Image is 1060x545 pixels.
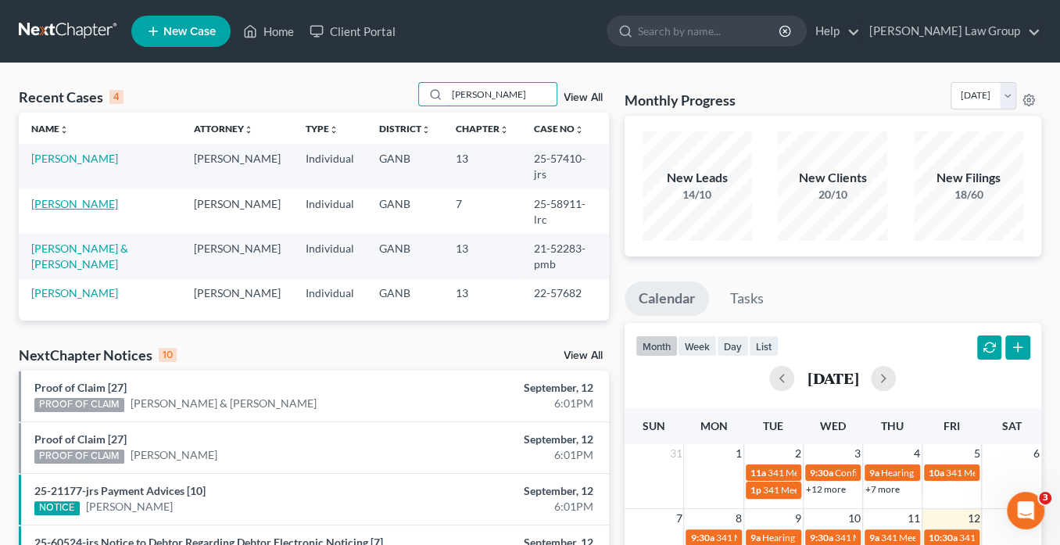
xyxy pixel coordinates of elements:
[750,484,761,496] span: 1p
[293,234,367,278] td: Individual
[762,532,884,543] span: Hearing for [PERSON_NAME]
[329,125,338,134] i: unfold_more
[807,370,858,386] h2: [DATE]
[564,92,603,103] a: View All
[853,444,862,463] span: 3
[906,509,922,528] span: 11
[181,279,293,308] td: [PERSON_NAME]
[443,189,521,234] td: 7
[835,467,1014,479] span: Confirmation Hearing for [PERSON_NAME]
[417,483,593,499] div: September, 12
[835,532,976,543] span: 341 Meeting for [PERSON_NAME]
[34,450,124,464] div: PROOF OF CLAIM
[109,90,124,104] div: 4
[861,17,1040,45] a: [PERSON_NAME] Law Group
[734,509,743,528] span: 8
[447,83,557,106] input: Search by name...
[715,532,939,543] span: 341 Meeting for [PERSON_NAME] & [PERSON_NAME]
[865,483,900,495] a: +7 more
[86,499,173,515] a: [PERSON_NAME]
[847,509,862,528] span: 10
[912,444,922,463] span: 4
[31,286,118,299] a: [PERSON_NAME]
[716,281,778,316] a: Tasks
[31,197,118,210] a: [PERSON_NAME]
[1032,444,1041,463] span: 6
[443,144,521,188] td: 13
[1039,492,1051,504] span: 3
[417,396,593,411] div: 6:01PM
[181,234,293,278] td: [PERSON_NAME]
[944,419,960,432] span: Fri
[34,381,127,394] a: Proof of Claim [27]
[31,242,128,271] a: [PERSON_NAME] & [PERSON_NAME]
[564,350,603,361] a: View All
[820,419,846,432] span: Wed
[34,501,80,515] div: NOTICE
[34,484,206,497] a: 25-21177-jrs Payment Advices [10]
[763,484,904,496] span: 341 Meeting for [PERSON_NAME]
[293,144,367,188] td: Individual
[31,152,118,165] a: [PERSON_NAME]
[417,447,593,463] div: 6:01PM
[869,467,879,479] span: 9a
[521,234,608,278] td: 21-52283-pmb
[929,532,958,543] span: 10:30a
[643,169,752,187] div: New Leads
[869,532,879,543] span: 9a
[768,467,908,479] span: 341 Meeting for [PERSON_NAME]
[575,125,584,134] i: unfold_more
[244,125,253,134] i: unfold_more
[1001,419,1021,432] span: Sat
[750,532,761,543] span: 9a
[194,123,253,134] a: Attorneyunfold_more
[521,144,608,188] td: 25-57410-jrs
[534,123,584,134] a: Case Nounfold_more
[638,16,781,45] input: Search by name...
[749,335,779,357] button: list
[700,419,727,432] span: Mon
[810,532,833,543] span: 9:30a
[763,419,783,432] span: Tue
[235,17,302,45] a: Home
[643,419,665,432] span: Sun
[443,279,521,308] td: 13
[34,398,124,412] div: PROOF OF CLAIM
[881,532,1022,543] span: 341 Meeting for [PERSON_NAME]
[521,279,608,308] td: 22-57682
[293,279,367,308] td: Individual
[914,169,1023,187] div: New Filings
[668,444,683,463] span: 31
[778,187,887,203] div: 20/10
[443,234,521,278] td: 13
[367,144,443,188] td: GANB
[181,144,293,188] td: [PERSON_NAME]
[914,187,1023,203] div: 18/60
[19,346,177,364] div: NextChapter Notices
[717,335,749,357] button: day
[131,396,317,411] a: [PERSON_NAME] & [PERSON_NAME]
[181,189,293,234] td: [PERSON_NAME]
[302,17,403,45] a: Client Portal
[379,123,431,134] a: Districtunfold_more
[417,380,593,396] div: September, 12
[636,335,678,357] button: month
[34,432,127,446] a: Proof of Claim [27]
[678,335,717,357] button: week
[417,499,593,515] div: 6:01PM
[500,125,509,134] i: unfold_more
[806,483,846,495] a: +12 more
[929,467,944,479] span: 10a
[159,348,177,362] div: 10
[808,17,860,45] a: Help
[19,88,124,106] div: Recent Cases
[734,444,743,463] span: 1
[367,189,443,234] td: GANB
[1007,492,1044,529] iframe: Intercom live chat
[643,187,752,203] div: 14/10
[972,444,981,463] span: 5
[881,419,904,432] span: Thu
[625,281,709,316] a: Calendar
[293,189,367,234] td: Individual
[810,467,833,479] span: 9:30a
